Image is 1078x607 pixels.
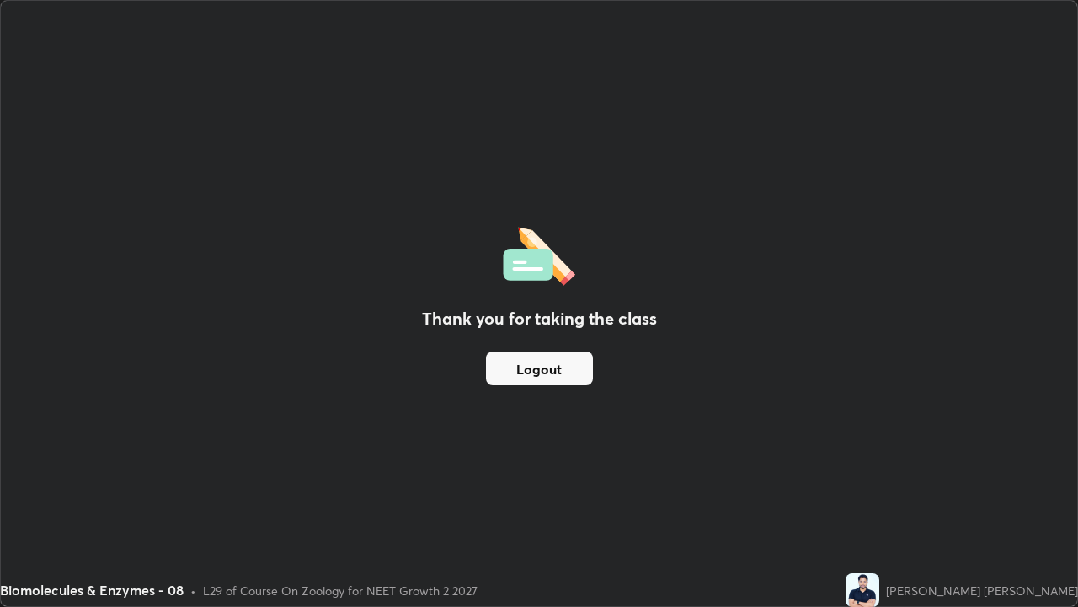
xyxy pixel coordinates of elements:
img: offlineFeedback.1438e8b3.svg [503,222,575,286]
div: L29 of Course On Zoology for NEET Growth 2 2027 [203,582,478,599]
h2: Thank you for taking the class [422,306,657,331]
div: • [190,582,196,599]
img: 54718f5cc6424ee29a7c9693f4c7f7b6.jpg [846,573,879,607]
div: [PERSON_NAME] [PERSON_NAME] [886,582,1078,599]
button: Logout [486,352,593,385]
